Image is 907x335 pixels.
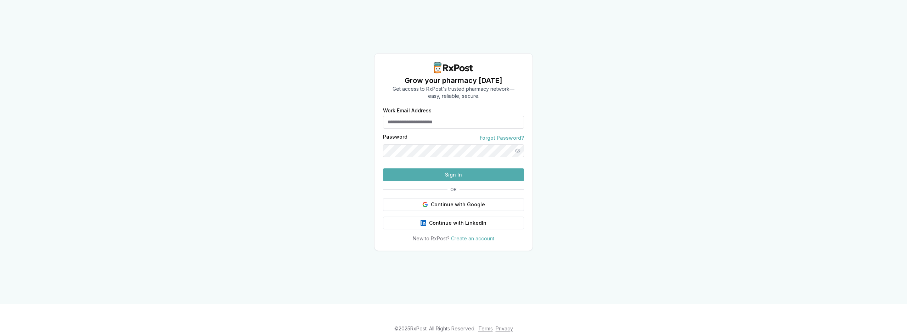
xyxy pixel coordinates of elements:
p: Get access to RxPost's trusted pharmacy network— easy, reliable, secure. [393,85,514,100]
img: Google [422,202,428,207]
h1: Grow your pharmacy [DATE] [393,76,514,85]
a: Create an account [451,235,494,241]
label: Work Email Address [383,108,524,113]
span: OR [447,187,460,192]
span: New to RxPost? [413,235,450,241]
img: LinkedIn [421,220,426,226]
label: Password [383,134,407,141]
button: Sign In [383,168,524,181]
a: Privacy [496,325,513,331]
button: Continue with LinkedIn [383,217,524,229]
a: Terms [478,325,493,331]
button: Show password [511,144,524,157]
img: RxPost Logo [431,62,476,73]
a: Forgot Password? [480,134,524,141]
button: Continue with Google [383,198,524,211]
